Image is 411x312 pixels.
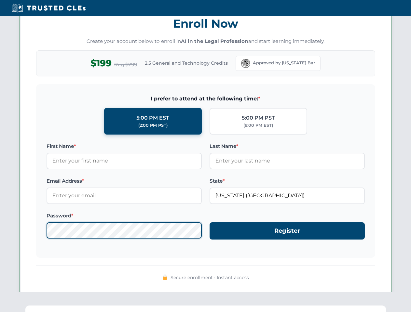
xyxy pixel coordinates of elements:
[36,13,375,34] h3: Enroll Now
[210,188,365,204] input: Florida (FL)
[162,275,168,280] img: 🔒
[181,38,248,44] strong: AI in the Legal Profession
[210,153,365,169] input: Enter your last name
[10,3,88,13] img: Trusted CLEs
[47,188,202,204] input: Enter your email
[210,177,365,185] label: State
[241,59,250,68] img: Florida Bar
[47,177,202,185] label: Email Address
[242,114,275,122] div: 5:00 PM PST
[136,114,169,122] div: 5:00 PM EST
[171,274,249,281] span: Secure enrollment • Instant access
[47,212,202,220] label: Password
[145,59,228,67] span: 2.5 General and Technology Credits
[47,153,202,169] input: Enter your first name
[210,142,365,150] label: Last Name
[47,142,202,150] label: First Name
[90,56,112,71] span: $199
[253,60,315,66] span: Approved by [US_STATE] Bar
[210,222,365,240] button: Register
[36,38,375,45] p: Create your account below to enroll in and start learning immediately.
[47,95,365,103] span: I prefer to attend at the following time:
[243,122,273,129] div: (8:00 PM EST)
[138,122,168,129] div: (2:00 PM PST)
[114,61,137,69] span: Reg $299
